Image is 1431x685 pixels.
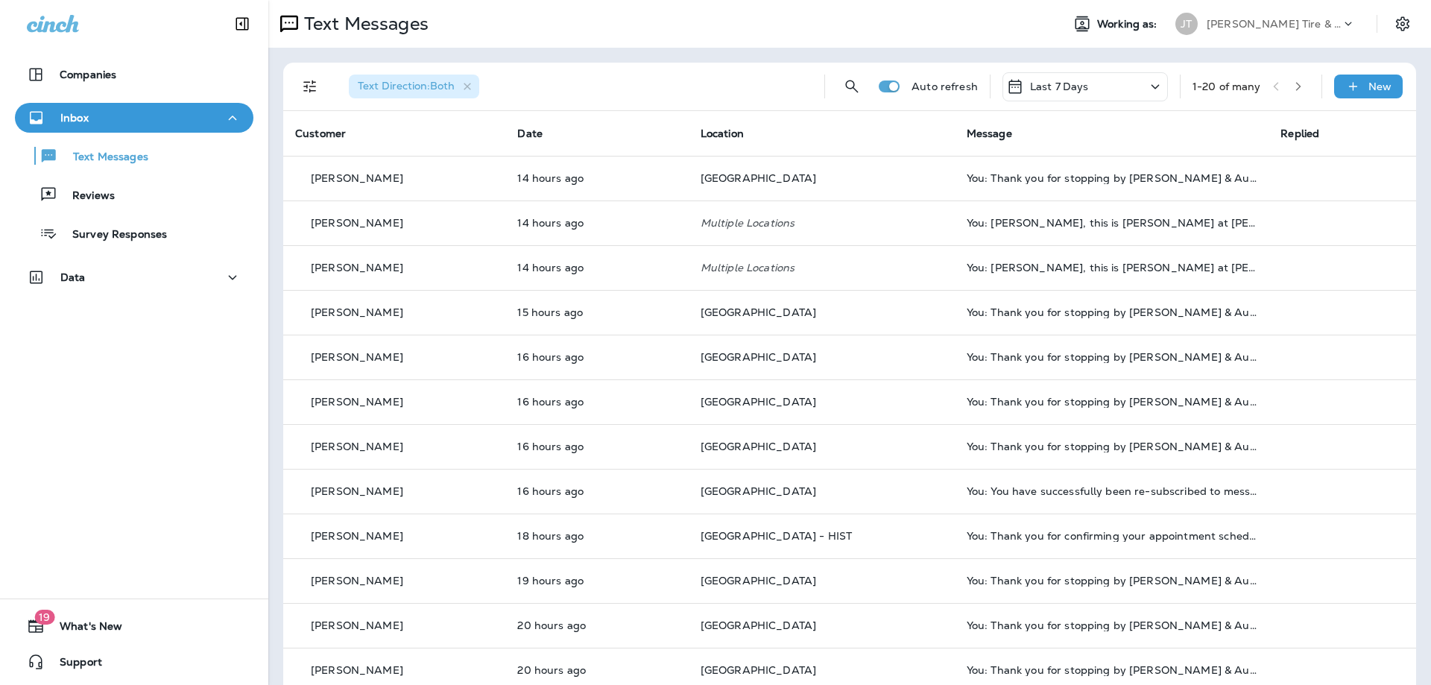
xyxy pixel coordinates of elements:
[517,262,676,274] p: Sep 2, 2025 04:13 PM
[15,262,253,292] button: Data
[311,172,403,184] p: [PERSON_NAME]
[311,441,403,452] p: [PERSON_NAME]
[1368,81,1391,92] p: New
[701,529,852,543] span: [GEOGRAPHIC_DATA] - HIST
[60,271,86,283] p: Data
[967,485,1257,497] div: You: You have successfully been re-subscribed to messages from Jensen Tire & Auto. Reply HELP for...
[311,664,403,676] p: [PERSON_NAME]
[34,610,54,625] span: 19
[517,351,676,363] p: Sep 2, 2025 02:58 PM
[701,619,816,632] span: [GEOGRAPHIC_DATA]
[517,396,676,408] p: Sep 2, 2025 02:58 PM
[701,395,816,408] span: [GEOGRAPHIC_DATA]
[517,172,676,184] p: Sep 2, 2025 04:58 PM
[311,485,403,497] p: [PERSON_NAME]
[837,72,867,101] button: Search Messages
[701,574,816,587] span: [GEOGRAPHIC_DATA]
[517,575,676,587] p: Sep 2, 2025 12:00 PM
[15,179,253,210] button: Reviews
[967,575,1257,587] div: You: Thank you for stopping by Jensen Tire & Auto - North 90th Street. Please take 30 seconds to ...
[1030,81,1089,92] p: Last 7 Days
[15,140,253,171] button: Text Messages
[967,530,1257,542] div: You: Thank you for confirming your appointment scheduled for 09/03/2025 1:00 PM with North 90th S...
[311,306,403,318] p: [PERSON_NAME]
[517,485,676,497] p: Sep 2, 2025 02:51 PM
[701,440,816,453] span: [GEOGRAPHIC_DATA]
[967,172,1257,184] div: You: Thank you for stopping by Jensen Tire & Auto - North 90th Street. Please take 30 seconds to ...
[1207,18,1341,30] p: [PERSON_NAME] Tire & Auto
[701,306,816,319] span: [GEOGRAPHIC_DATA]
[517,619,676,631] p: Sep 2, 2025 11:06 AM
[517,441,676,452] p: Sep 2, 2025 02:58 PM
[15,218,253,249] button: Survey Responses
[15,647,253,677] button: Support
[311,262,403,274] p: [PERSON_NAME]
[967,619,1257,631] div: You: Thank you for stopping by Jensen Tire & Auto - North 90th Street. Please take 30 seconds to ...
[60,112,89,124] p: Inbox
[295,72,325,101] button: Filters
[45,620,122,638] span: What's New
[349,75,479,98] div: Text Direction:Both
[967,262,1257,274] div: You: Larry, this is Shane at Jensen Tire on N 90th. The Ranger is also in need of new tires, I fo...
[967,306,1257,318] div: You: Thank you for stopping by Jensen Tire & Auto - North 90th Street. Please take 30 seconds to ...
[967,664,1257,676] div: You: Thank you for stopping by Jensen Tire & Auto - North 90th Street. Please take 30 seconds to ...
[58,151,148,165] p: Text Messages
[701,217,943,229] p: Multiple Locations
[221,9,263,39] button: Collapse Sidebar
[311,396,403,408] p: [PERSON_NAME]
[1280,127,1319,140] span: Replied
[967,351,1257,363] div: You: Thank you for stopping by Jensen Tire & Auto - North 90th Street. Please take 30 seconds to ...
[1192,81,1261,92] div: 1 - 20 of many
[15,103,253,133] button: Inbox
[57,189,115,203] p: Reviews
[311,619,403,631] p: [PERSON_NAME]
[967,396,1257,408] div: You: Thank you for stopping by Jensen Tire & Auto - North 90th Street. Please take 30 seconds to ...
[517,306,676,318] p: Sep 2, 2025 03:58 PM
[517,530,676,542] p: Sep 2, 2025 12:53 PM
[967,127,1012,140] span: Message
[701,171,816,185] span: [GEOGRAPHIC_DATA]
[517,664,676,676] p: Sep 2, 2025 11:05 AM
[517,217,676,229] p: Sep 2, 2025 04:21 PM
[517,127,543,140] span: Date
[60,69,116,81] p: Companies
[311,351,403,363] p: [PERSON_NAME]
[701,484,816,498] span: [GEOGRAPHIC_DATA]
[57,228,167,242] p: Survey Responses
[295,127,346,140] span: Customer
[298,13,429,35] p: Text Messages
[701,663,816,677] span: [GEOGRAPHIC_DATA]
[967,217,1257,229] div: You: Larry, this is Shane at Jensen Tire on N 90th. The Ranger is also in need of new tires, I fo...
[15,60,253,89] button: Companies
[1175,13,1198,35] div: JT
[701,262,943,274] p: Multiple Locations
[358,79,455,92] span: Text Direction : Both
[1097,18,1160,31] span: Working as:
[15,611,253,641] button: 19What's New
[311,575,403,587] p: [PERSON_NAME]
[311,217,403,229] p: [PERSON_NAME]
[967,441,1257,452] div: You: Thank you for stopping by Jensen Tire & Auto - North 90th Street. Please take 30 seconds to ...
[45,656,102,674] span: Support
[701,350,816,364] span: [GEOGRAPHIC_DATA]
[1389,10,1416,37] button: Settings
[912,81,978,92] p: Auto refresh
[311,530,403,542] p: [PERSON_NAME]
[701,127,744,140] span: Location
